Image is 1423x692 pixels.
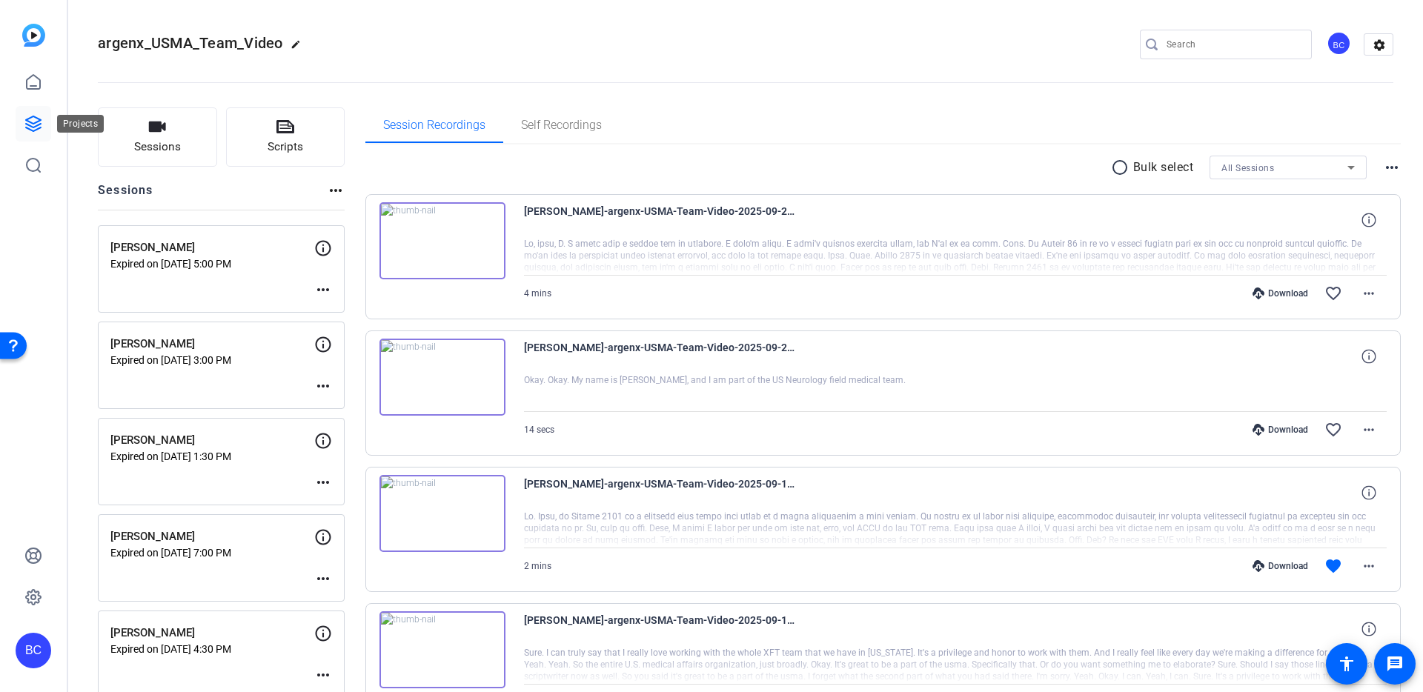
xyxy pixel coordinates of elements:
[524,202,798,238] span: [PERSON_NAME]-argenx-USMA-Team-Video-2025-09-23-14-14-50-124-0
[314,281,332,299] mat-icon: more_horiz
[327,182,345,199] mat-icon: more_horiz
[1327,31,1351,56] div: BC
[1364,34,1394,56] mat-icon: settings
[1245,424,1316,436] div: Download
[524,475,798,510] span: [PERSON_NAME]-argenx-USMA-Team-Video-2025-09-18-11-19-25-806-0
[1245,560,1316,572] div: Download
[1327,31,1353,57] ngx-avatar: Brian Curp
[98,182,153,210] h2: Sessions
[110,432,314,449] p: [PERSON_NAME]
[524,288,551,299] span: 4 mins
[379,202,505,279] img: thumb-nail
[57,115,104,133] div: Projects
[1360,285,1378,302] mat-icon: more_horiz
[379,611,505,688] img: thumb-nail
[291,39,308,57] mat-icon: edit
[110,354,314,366] p: Expired on [DATE] 3:00 PM
[524,611,798,647] span: [PERSON_NAME]-argenx-USMA-Team-Video-2025-09-18-11-16-30-689-0
[1167,36,1300,53] input: Search
[383,119,485,131] span: Session Recordings
[110,625,314,642] p: [PERSON_NAME]
[1338,655,1356,673] mat-icon: accessibility
[314,473,332,491] mat-icon: more_horiz
[1324,557,1342,575] mat-icon: favorite
[16,633,51,668] div: BC
[314,377,332,395] mat-icon: more_horiz
[110,336,314,353] p: [PERSON_NAME]
[110,239,314,256] p: [PERSON_NAME]
[134,139,181,156] span: Sessions
[1221,163,1274,173] span: All Sessions
[1324,421,1342,439] mat-icon: favorite_border
[1245,287,1316,299] div: Download
[268,139,303,156] span: Scripts
[379,475,505,552] img: thumb-nail
[1133,159,1194,176] p: Bulk select
[1360,557,1378,575] mat-icon: more_horiz
[1383,159,1401,176] mat-icon: more_horiz
[226,107,345,167] button: Scripts
[314,570,332,588] mat-icon: more_horiz
[110,450,314,462] p: Expired on [DATE] 1:30 PM
[110,643,314,655] p: Expired on [DATE] 4:30 PM
[110,258,314,270] p: Expired on [DATE] 5:00 PM
[98,107,217,167] button: Sessions
[314,666,332,684] mat-icon: more_horiz
[1386,655,1404,673] mat-icon: message
[524,561,551,571] span: 2 mins
[524,339,798,374] span: [PERSON_NAME]-argenx-USMA-Team-Video-2025-09-23-14-13-30-719-0
[379,339,505,416] img: thumb-nail
[521,119,602,131] span: Self Recordings
[1111,159,1133,176] mat-icon: radio_button_unchecked
[98,34,283,52] span: argenx_USMA_Team_Video
[110,547,314,559] p: Expired on [DATE] 7:00 PM
[1324,285,1342,302] mat-icon: favorite_border
[1360,421,1378,439] mat-icon: more_horiz
[22,24,45,47] img: blue-gradient.svg
[524,425,554,435] span: 14 secs
[110,528,314,545] p: [PERSON_NAME]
